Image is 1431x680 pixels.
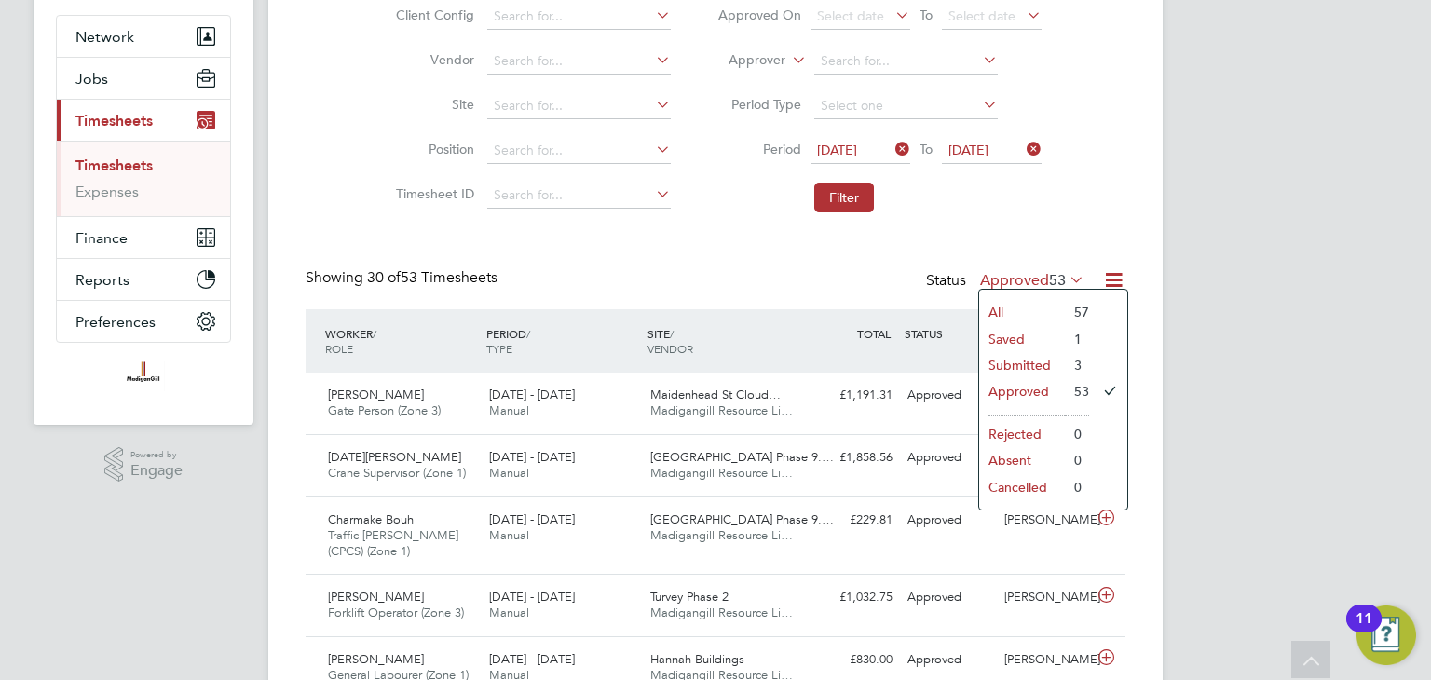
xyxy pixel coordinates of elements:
[390,7,474,23] label: Client Config
[1065,352,1089,378] li: 3
[487,93,671,119] input: Search for...
[486,341,512,356] span: TYPE
[390,141,474,157] label: Position
[489,589,575,605] span: [DATE] - [DATE]
[489,449,575,465] span: [DATE] - [DATE]
[75,183,139,200] a: Expenses
[57,301,230,342] button: Preferences
[817,7,884,24] span: Select date
[489,605,529,620] span: Manual
[979,378,1065,404] li: Approved
[306,268,501,288] div: Showing
[717,7,801,23] label: Approved On
[980,271,1084,290] label: Approved
[1065,378,1089,404] li: 53
[647,341,693,356] span: VENDOR
[75,313,156,331] span: Preferences
[75,28,134,46] span: Network
[803,645,900,675] div: £830.00
[104,447,184,483] a: Powered byEngage
[57,100,230,141] button: Timesheets
[1065,447,1089,473] li: 0
[75,112,153,129] span: Timesheets
[948,7,1015,24] span: Select date
[328,465,466,481] span: Crane Supervisor (Zone 1)
[489,387,575,402] span: [DATE] - [DATE]
[130,463,183,479] span: Engage
[320,317,482,365] div: WORKER
[75,271,129,289] span: Reports
[1065,326,1089,352] li: 1
[997,505,1094,536] div: [PERSON_NAME]
[997,645,1094,675] div: [PERSON_NAME]
[803,582,900,613] div: £1,032.75
[803,442,900,473] div: £1,858.56
[948,142,988,158] span: [DATE]
[857,326,891,341] span: TOTAL
[487,48,671,75] input: Search for...
[926,268,1088,294] div: Status
[717,96,801,113] label: Period Type
[900,582,997,613] div: Approved
[979,299,1065,325] li: All
[979,474,1065,500] li: Cancelled
[328,605,464,620] span: Forklift Operator (Zone 3)
[328,589,424,605] span: [PERSON_NAME]
[817,142,857,158] span: [DATE]
[650,387,781,402] span: Maidenhead St Cloud…
[489,465,529,481] span: Manual
[390,51,474,68] label: Vendor
[56,361,231,391] a: Go to home page
[650,651,744,667] span: Hannah Buildings
[328,527,458,559] span: Traffic [PERSON_NAME] (CPCS) (Zone 1)
[328,651,424,667] span: [PERSON_NAME]
[979,326,1065,352] li: Saved
[803,380,900,411] div: £1,191.31
[489,651,575,667] span: [DATE] - [DATE]
[979,447,1065,473] li: Absent
[1356,619,1372,643] div: 11
[373,326,376,341] span: /
[1049,271,1066,290] span: 53
[650,465,793,481] span: Madigangill Resource Li…
[57,259,230,300] button: Reports
[650,402,793,418] span: Madigangill Resource Li…
[122,361,164,391] img: madigangill-logo-retina.png
[1356,605,1416,665] button: Open Resource Center, 11 new notifications
[328,449,461,465] span: [DATE][PERSON_NAME]
[670,326,674,341] span: /
[489,511,575,527] span: [DATE] - [DATE]
[814,93,998,119] input: Select one
[75,229,128,247] span: Finance
[482,317,643,365] div: PERIOD
[814,48,998,75] input: Search for...
[367,268,497,287] span: 53 Timesheets
[1065,299,1089,325] li: 57
[57,58,230,99] button: Jobs
[900,645,997,675] div: Approved
[328,511,414,527] span: Charmake Bouh
[650,527,793,543] span: Madigangill Resource Li…
[900,442,997,473] div: Approved
[328,387,424,402] span: [PERSON_NAME]
[489,527,529,543] span: Manual
[979,421,1065,447] li: Rejected
[390,185,474,202] label: Timesheet ID
[650,511,834,527] span: [GEOGRAPHIC_DATA] Phase 9.…
[487,4,671,30] input: Search for...
[367,268,401,287] span: 30 of
[57,217,230,258] button: Finance
[57,16,230,57] button: Network
[914,3,938,27] span: To
[650,449,834,465] span: [GEOGRAPHIC_DATA] Phase 9.…
[325,341,353,356] span: ROLE
[75,156,153,174] a: Timesheets
[328,402,441,418] span: Gate Person (Zone 3)
[997,582,1094,613] div: [PERSON_NAME]
[803,505,900,536] div: £229.81
[130,447,183,463] span: Powered by
[650,605,793,620] span: Madigangill Resource Li…
[75,70,108,88] span: Jobs
[390,96,474,113] label: Site
[526,326,530,341] span: /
